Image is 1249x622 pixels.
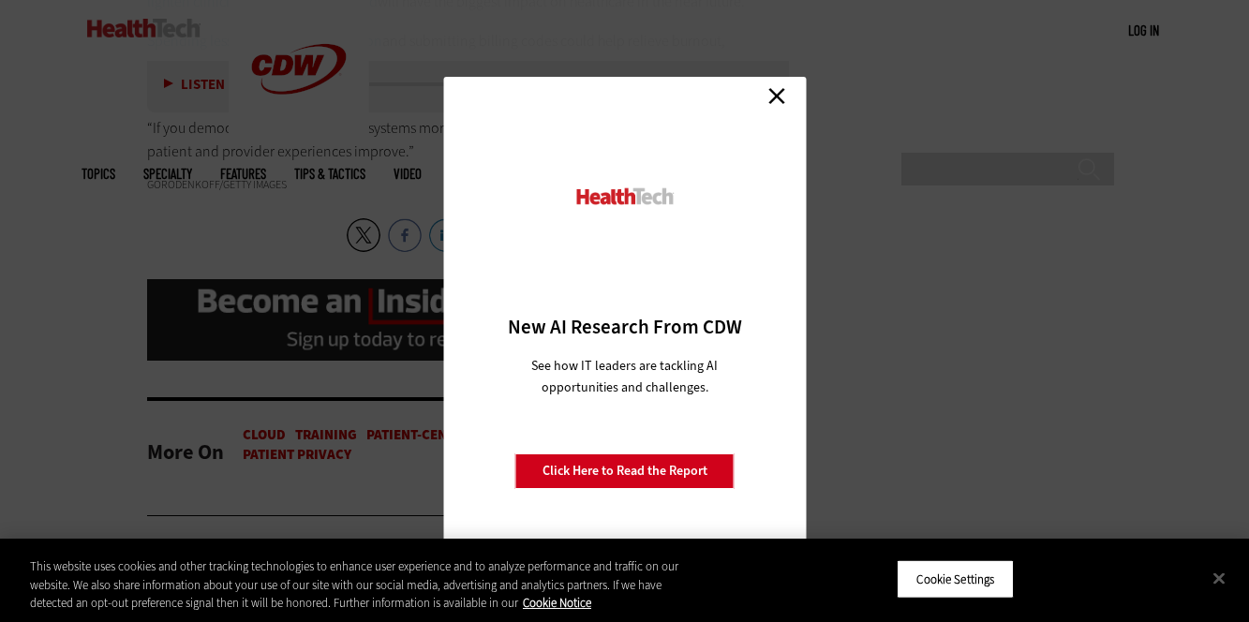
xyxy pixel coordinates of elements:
a: Click Here to Read the Report [515,453,735,489]
div: This website uses cookies and other tracking technologies to enhance user experience and to analy... [30,557,687,613]
button: Cookie Settings [897,559,1014,599]
img: HealthTech_0.png [573,186,676,206]
p: See how IT leaders are tackling AI opportunities and challenges. [509,355,740,398]
h3: New AI Research From CDW [476,314,773,340]
a: Close [763,81,791,110]
a: More information about your privacy [523,595,591,611]
button: Close [1198,557,1240,599]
